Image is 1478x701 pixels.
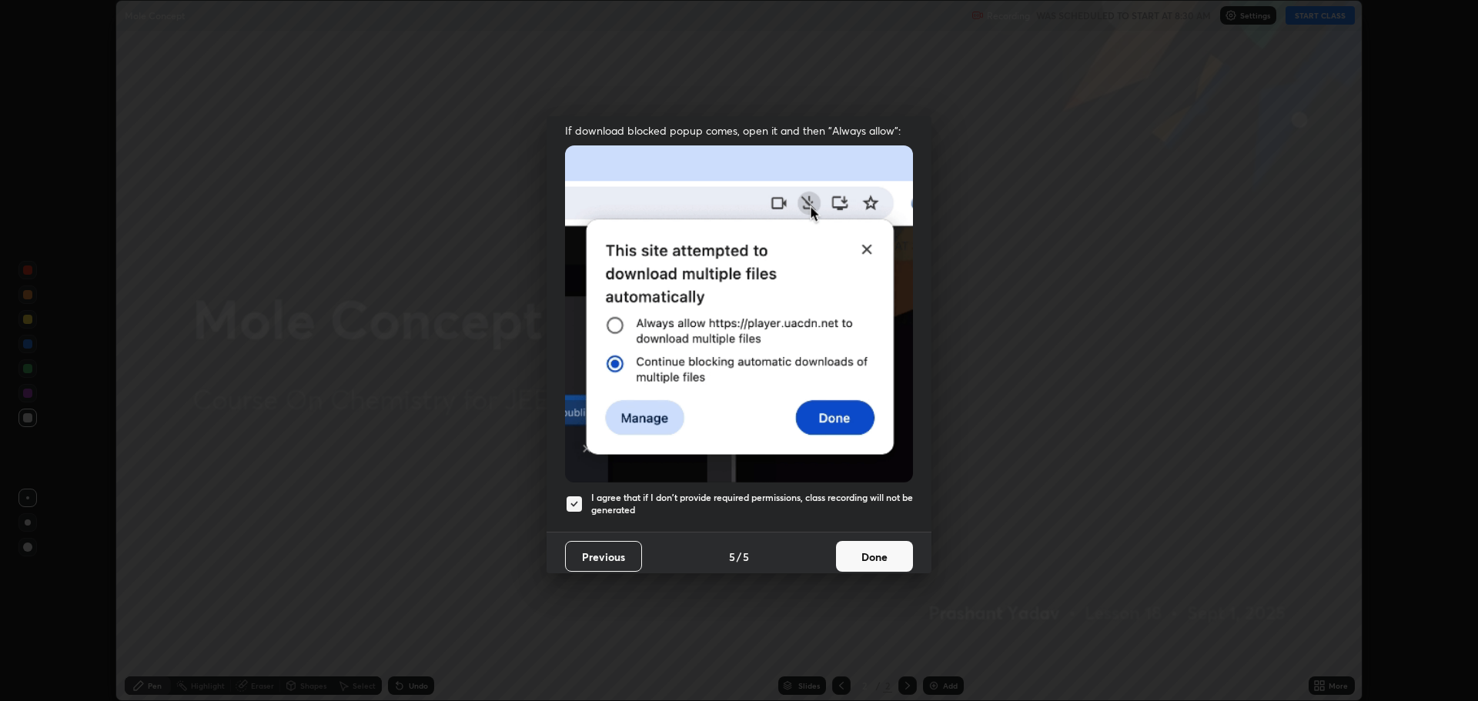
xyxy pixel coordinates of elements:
span: If download blocked popup comes, open it and then "Always allow": [565,123,913,138]
h4: 5 [729,549,735,565]
img: downloads-permission-blocked.gif [565,145,913,482]
h4: / [737,549,741,565]
h5: I agree that if I don't provide required permissions, class recording will not be generated [591,492,913,516]
h4: 5 [743,549,749,565]
button: Previous [565,541,642,572]
button: Done [836,541,913,572]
